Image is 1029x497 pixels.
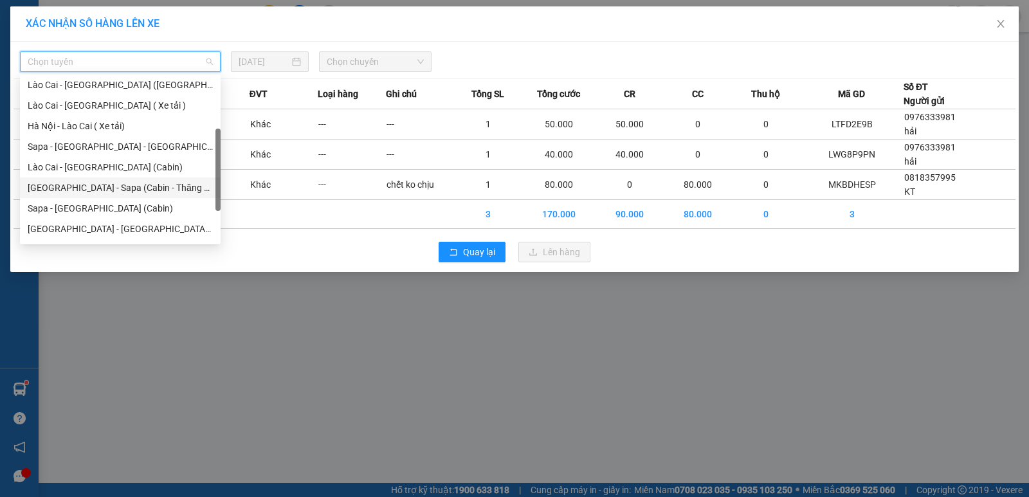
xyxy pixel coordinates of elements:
[904,142,956,152] span: 0976333981
[20,136,221,157] div: Sapa - Lào Cai - Hà Nội (Giường)
[522,109,596,140] td: 50.000
[28,140,213,154] div: Sapa - [GEOGRAPHIC_DATA] - [GEOGRAPHIC_DATA] ([GEOGRAPHIC_DATA])
[250,87,268,101] span: ĐVT
[318,170,386,200] td: ---
[20,75,221,95] div: Lào Cai - Hà Nội (Giường)
[20,157,221,177] div: Lào Cai - Hà Nội (Cabin)
[454,109,522,140] td: 1
[20,116,221,136] div: Hà Nội - Lào Cai ( Xe tải)
[250,170,318,200] td: Khác
[800,200,904,229] td: 3
[28,160,213,174] div: Lào Cai - [GEOGRAPHIC_DATA] (Cabin)
[983,6,1019,42] button: Close
[904,156,916,167] span: hải
[20,219,221,239] div: Hà Nội - Lào Cai - Sapa (Giường)
[20,239,221,260] div: Sapa - Hà Nội (Cabin - Thăng Long)
[26,17,159,30] span: XÁC NHẬN SỐ HÀNG LÊN XE
[463,245,495,259] span: Quay lại
[664,109,732,140] td: 0
[522,170,596,200] td: 80.000
[7,75,104,96] h2: MKBDHESP
[318,140,386,170] td: ---
[318,87,358,101] span: Loại hàng
[624,87,635,101] span: CR
[732,140,800,170] td: 0
[732,170,800,200] td: 0
[454,140,522,170] td: 1
[28,201,213,215] div: Sapa - [GEOGRAPHIC_DATA] (Cabin)
[664,140,732,170] td: 0
[800,109,904,140] td: LTFD2E9B
[800,140,904,170] td: LWG8P9PN
[439,242,505,262] button: rollbackQuay lại
[20,198,221,219] div: Sapa - Hà Nội (Cabin)
[386,109,454,140] td: ---
[692,87,704,101] span: CC
[449,248,458,258] span: rollback
[7,10,71,75] img: logo.jpg
[28,78,213,92] div: Lào Cai - [GEOGRAPHIC_DATA] ([GEOGRAPHIC_DATA])
[78,30,157,51] b: Sao Việt
[904,80,945,108] div: Số ĐT Người gửi
[800,170,904,200] td: MKBDHESP
[28,52,213,71] span: Chọn tuyến
[904,172,956,183] span: 0818357995
[28,98,213,113] div: Lào Cai - [GEOGRAPHIC_DATA] ( Xe tải )
[522,200,596,229] td: 170.000
[838,87,865,101] span: Mã GD
[250,140,318,170] td: Khác
[239,55,289,69] input: 15/08/2025
[327,52,424,71] span: Chọn chuyến
[904,112,956,122] span: 0976333981
[28,119,213,133] div: Hà Nội - Lào Cai ( Xe tải)
[454,170,522,200] td: 1
[732,200,800,229] td: 0
[28,222,213,236] div: [GEOGRAPHIC_DATA] - [GEOGRAPHIC_DATA] ([GEOGRAPHIC_DATA])
[596,170,664,200] td: 0
[732,109,800,140] td: 0
[596,140,664,170] td: 40.000
[518,242,590,262] button: uploadLên hàng
[664,170,732,200] td: 80.000
[751,87,780,101] span: Thu hộ
[68,75,311,156] h2: VP Nhận: VP Hàng LC
[471,87,504,101] span: Tổng SL
[250,109,318,140] td: Khác
[904,126,916,136] span: hải
[386,87,417,101] span: Ghi chú
[20,95,221,116] div: Lào Cai - Hà Nội ( Xe tải )
[28,181,213,195] div: [GEOGRAPHIC_DATA] - Sapa (Cabin - Thăng Long)
[20,177,221,198] div: Hà Nội - Sapa (Cabin - Thăng Long)
[318,109,386,140] td: ---
[386,170,454,200] td: chết ko chịu
[522,140,596,170] td: 40.000
[537,87,580,101] span: Tổng cước
[596,109,664,140] td: 50.000
[454,200,522,229] td: 3
[172,10,311,32] b: [DOMAIN_NAME]
[996,19,1006,29] span: close
[904,186,915,197] span: KT
[386,140,454,170] td: ---
[596,200,664,229] td: 90.000
[664,200,732,229] td: 80.000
